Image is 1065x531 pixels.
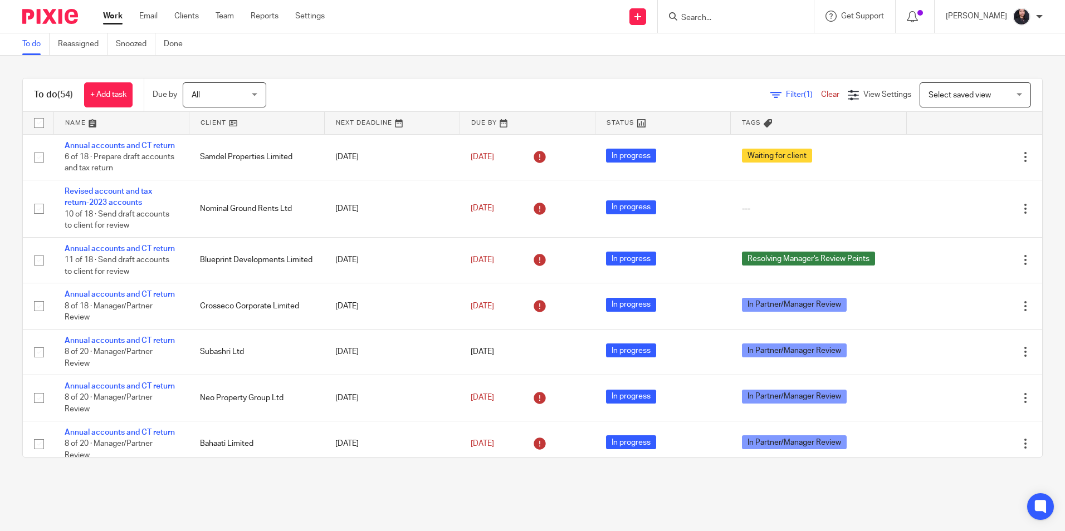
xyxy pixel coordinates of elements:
[189,375,324,421] td: Neo Property Group Ltd
[189,421,324,466] td: Bahaati Limited
[103,11,123,22] a: Work
[295,11,325,22] a: Settings
[65,142,175,150] a: Annual accounts and CT return
[1013,8,1030,26] img: MicrosoftTeams-image.jfif
[863,91,911,99] span: View Settings
[324,134,460,180] td: [DATE]
[742,390,847,404] span: In Partner/Manager Review
[65,153,174,173] span: 6 of 18 · Prepare draft accounts and tax return
[153,89,177,100] p: Due by
[471,348,494,356] span: [DATE]
[65,210,169,230] span: 10 of 18 · Send draft accounts to client for review
[65,382,175,390] a: Annual accounts and CT return
[58,33,108,55] a: Reassigned
[742,120,761,126] span: Tags
[946,11,1007,22] p: [PERSON_NAME]
[471,205,494,213] span: [DATE]
[65,291,175,298] a: Annual accounts and CT return
[139,11,158,22] a: Email
[742,149,812,163] span: Waiting for client
[606,149,656,163] span: In progress
[192,91,200,99] span: All
[471,256,494,264] span: [DATE]
[65,256,169,276] span: 11 of 18 · Send draft accounts to client for review
[742,252,875,265] span: Resolving Manager's Review Points
[841,12,884,20] span: Get Support
[84,82,133,107] a: + Add task
[65,394,153,414] span: 8 of 20 · Manager/Partner Review
[804,91,813,99] span: (1)
[324,329,460,375] td: [DATE]
[22,33,50,55] a: To do
[65,302,153,322] span: 8 of 18 · Manager/Partner Review
[65,337,175,345] a: Annual accounts and CT return
[821,91,839,99] a: Clear
[189,134,324,180] td: Samdel Properties Limited
[189,283,324,329] td: Crosseco Corporate Limited
[57,90,73,99] span: (54)
[471,394,494,402] span: [DATE]
[606,390,656,404] span: In progress
[116,33,155,55] a: Snoozed
[742,298,847,312] span: In Partner/Manager Review
[786,91,821,99] span: Filter
[680,13,780,23] input: Search
[471,302,494,310] span: [DATE]
[189,180,324,237] td: Nominal Ground Rents Ltd
[216,11,234,22] a: Team
[324,180,460,237] td: [DATE]
[189,329,324,375] td: Subashri Ltd
[742,343,847,357] span: In Partner/Manager Review
[65,440,153,459] span: 8 of 20 · Manager/Partner Review
[164,33,191,55] a: Done
[189,237,324,283] td: Blueprint Developments Limited
[65,429,175,436] a: Annual accounts and CT return
[65,348,153,367] span: 8 of 20 · Manager/Partner Review
[22,9,78,24] img: Pixie
[65,245,175,253] a: Annual accounts and CT return
[471,153,494,161] span: [DATE]
[929,91,991,99] span: Select saved view
[65,188,152,206] a: Revised account and tax return-2023 accounts
[324,375,460,421] td: [DATE]
[606,298,656,312] span: In progress
[324,283,460,329] td: [DATE]
[606,200,656,214] span: In progress
[742,203,896,214] div: ---
[324,421,460,466] td: [DATE]
[606,252,656,265] span: In progress
[174,11,199,22] a: Clients
[251,11,279,22] a: Reports
[34,89,73,101] h1: To do
[606,343,656,357] span: In progress
[471,440,494,448] span: [DATE]
[606,435,656,449] span: In progress
[324,237,460,283] td: [DATE]
[742,435,847,449] span: In Partner/Manager Review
